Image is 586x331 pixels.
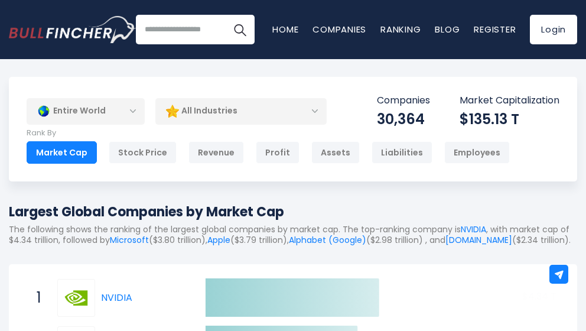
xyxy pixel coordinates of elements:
button: Search [225,15,255,44]
a: Blog [435,23,460,35]
a: Companies [312,23,366,35]
a: NVIDIA [461,223,486,235]
div: All Industries [155,98,327,125]
p: The following shows the ranking of the largest global companies by market cap. The top-ranking co... [9,224,577,245]
h1: Largest Global Companies by Market Cap [9,202,577,222]
a: Alphabet (Google) [289,234,366,246]
a: NVIDIA [57,279,101,317]
p: Companies [377,95,430,107]
div: Profit [256,141,299,164]
a: Apple [207,234,230,246]
span: 1 [31,288,43,308]
div: Revenue [188,141,244,164]
a: Login [530,15,577,44]
div: 30,364 [377,110,430,128]
text: $4.34 T [522,290,556,303]
p: Rank By [27,128,510,138]
a: Home [272,23,298,35]
div: $135.13 T [460,110,559,128]
div: Assets [311,141,360,164]
div: Stock Price [109,141,177,164]
a: Go to homepage [9,16,136,43]
a: Ranking [380,23,421,35]
div: Market Cap [27,141,97,164]
img: NVIDIA [59,281,93,315]
div: Employees [444,141,510,164]
img: Bullfincher logo [9,16,136,43]
a: Register [474,23,516,35]
a: [DOMAIN_NAME] [445,234,512,246]
a: NVIDIA [101,291,132,304]
div: Entire World [27,98,145,125]
a: Microsoft [110,234,149,246]
div: Liabilities [372,141,432,164]
p: Market Capitalization [460,95,559,107]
